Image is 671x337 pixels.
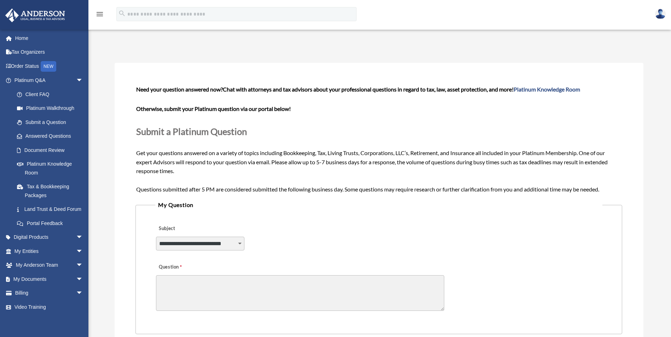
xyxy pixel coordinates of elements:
span: arrow_drop_down [76,258,90,273]
a: My Documentsarrow_drop_down [5,272,94,286]
a: Billingarrow_drop_down [5,286,94,300]
img: Anderson Advisors Platinum Portal [3,8,67,22]
a: Digital Productsarrow_drop_down [5,230,94,244]
span: arrow_drop_down [76,286,90,301]
a: Client FAQ [10,87,94,101]
label: Subject [156,224,223,233]
a: Submit a Question [10,115,90,129]
a: Platinum Knowledge Room [10,157,94,180]
a: Document Review [10,143,94,157]
a: Platinum Q&Aarrow_drop_down [5,73,94,88]
label: Question [156,262,211,272]
a: Order StatusNEW [5,59,94,73]
a: Portal Feedback [10,216,94,230]
span: Submit a Platinum Question [136,126,247,137]
a: Home [5,31,94,45]
span: Need your question answered now? [136,86,223,93]
a: Tax Organizers [5,45,94,59]
span: arrow_drop_down [76,73,90,88]
i: search [118,10,126,17]
legend: My Question [155,200,602,210]
a: My Entitiesarrow_drop_down [5,244,94,258]
a: Platinum Knowledge Room [514,86,580,93]
span: arrow_drop_down [76,244,90,259]
div: NEW [41,61,56,72]
span: arrow_drop_down [76,230,90,245]
img: User Pic [655,9,666,19]
b: Otherwise, submit your Platinum question via our portal below! [136,105,291,112]
a: Platinum Walkthrough [10,101,94,116]
a: My Anderson Teamarrow_drop_down [5,258,94,272]
a: Tax & Bookkeeping Packages [10,180,94,202]
span: arrow_drop_down [76,272,90,286]
a: Land Trust & Deed Forum [10,202,94,217]
span: Chat with attorneys and tax advisors about your professional questions in regard to tax, law, ass... [223,86,580,93]
a: Answered Questions [10,129,94,143]
i: menu [96,10,104,18]
a: menu [96,12,104,18]
a: Video Training [5,300,94,314]
span: Get your questions answered on a variety of topics including Bookkeeping, Tax, Living Trusts, Cor... [136,86,621,192]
